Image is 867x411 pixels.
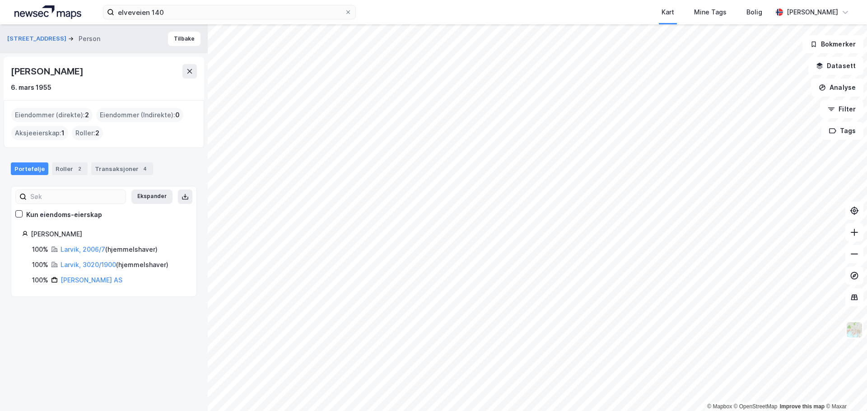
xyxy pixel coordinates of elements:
[11,126,68,140] div: Aksjeeierskap :
[11,108,93,122] div: Eiendommer (direkte) :
[707,403,732,410] a: Mapbox
[11,82,51,93] div: 6. mars 1955
[114,5,345,19] input: Søk på adresse, matrikkel, gårdeiere, leietakere eller personer
[7,34,68,43] button: [STREET_ADDRESS]
[811,79,863,97] button: Analyse
[802,35,863,53] button: Bokmerker
[52,162,88,175] div: Roller
[14,5,81,19] img: logo.a4113a55bc3d86da70a041830d287a7e.svg
[820,100,863,118] button: Filter
[822,368,867,411] iframe: Chat Widget
[694,7,727,18] div: Mine Tags
[61,261,116,268] a: Larvik, 3020/1900
[734,403,778,410] a: OpenStreetMap
[79,33,100,44] div: Person
[61,244,158,255] div: ( hjemmelshaver )
[61,276,122,284] a: [PERSON_NAME] AS
[846,321,863,338] img: Z
[32,275,48,286] div: 100%
[175,110,180,120] span: 0
[746,7,762,18] div: Bolig
[27,190,126,203] input: Søk
[821,122,863,140] button: Tags
[808,57,863,75] button: Datasett
[662,7,674,18] div: Kart
[26,209,102,220] div: Kun eiendoms-eierskap
[780,403,825,410] a: Improve this map
[11,162,48,175] div: Portefølje
[61,128,65,139] span: 1
[95,128,99,139] span: 2
[168,32,200,46] button: Tilbake
[61,259,168,270] div: ( hjemmelshaver )
[61,245,105,253] a: Larvik, 2006/7
[140,164,149,173] div: 4
[85,110,89,120] span: 2
[787,7,838,18] div: [PERSON_NAME]
[96,108,183,122] div: Eiendommer (Indirekte) :
[31,229,186,240] div: [PERSON_NAME]
[32,259,48,270] div: 100%
[91,162,153,175] div: Transaksjoner
[11,64,85,79] div: [PERSON_NAME]
[131,189,172,204] button: Ekspander
[72,126,103,140] div: Roller :
[32,244,48,255] div: 100%
[75,164,84,173] div: 2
